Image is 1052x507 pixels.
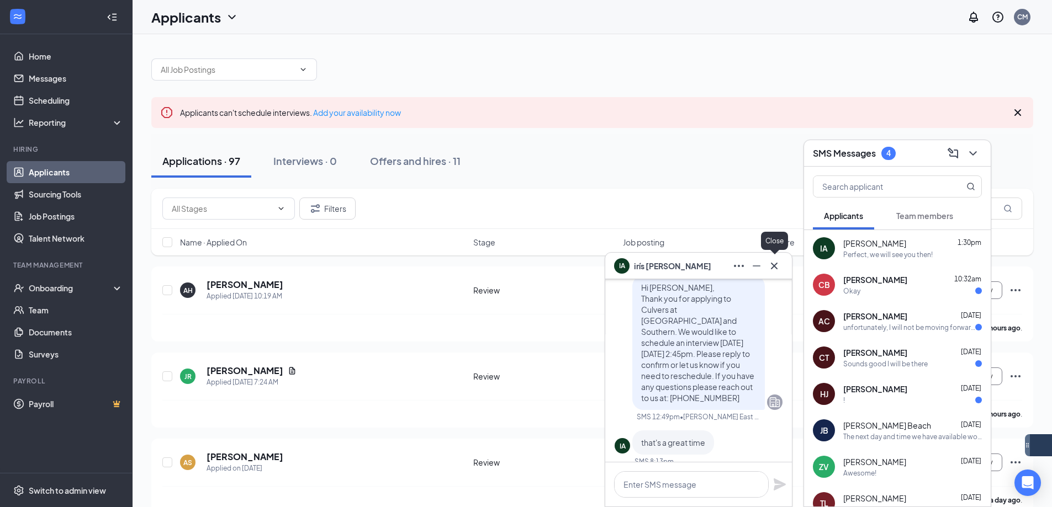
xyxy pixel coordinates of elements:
[1009,370,1022,383] svg: Ellipses
[843,383,907,394] span: [PERSON_NAME]
[13,376,121,386] div: Payroll
[1017,12,1028,22] div: CM
[29,485,106,496] div: Switch to admin view
[207,451,283,463] h5: [PERSON_NAME]
[13,282,24,293] svg: UserCheck
[1003,204,1012,213] svg: MagnifyingGlass
[183,286,193,295] div: AH
[944,145,962,162] button: ComposeMessage
[620,441,626,451] div: IA
[820,425,828,436] div: JB
[761,232,788,250] div: Close
[958,238,981,247] span: 1:30pm
[180,108,401,118] span: Applicants can't schedule interviews.
[29,205,123,227] a: Job Postings
[29,227,123,249] a: Talent Network
[183,458,192,467] div: AS
[180,237,247,248] span: Name · Applied On
[1014,469,1041,496] div: Open Intercom Messenger
[820,388,828,399] div: HJ
[768,396,781,409] svg: Company
[641,282,754,403] span: Hi [PERSON_NAME], Thank you for applying to Culvers at [GEOGRAPHIC_DATA] and Southern. We would l...
[29,67,123,89] a: Messages
[29,45,123,67] a: Home
[13,117,24,128] svg: Analysis
[273,154,337,168] div: Interviews · 0
[161,63,294,76] input: All Job Postings
[207,377,297,388] div: Applied [DATE] 7:24 AM
[13,485,24,496] svg: Settings
[947,147,960,160] svg: ComposeMessage
[984,324,1021,332] b: 3 hours ago
[29,282,114,293] div: Onboarding
[748,257,765,275] button: Minimize
[370,154,461,168] div: Offers and hires · 11
[961,384,981,392] span: [DATE]
[162,154,240,168] div: Applications · 97
[961,348,981,356] span: [DATE]
[964,145,982,162] button: ChevronDown
[29,89,123,111] a: Scheduling
[225,10,239,24] svg: ChevronDown
[29,161,123,183] a: Applicants
[1009,284,1022,297] svg: Ellipses
[886,148,891,158] div: 4
[843,323,975,332] div: unfortunately, I will not be moving forward in this process as I have already found a job best of...
[967,10,980,24] svg: Notifications
[1011,106,1024,119] svg: Cross
[634,260,711,272] span: irís [PERSON_NAME]
[623,237,664,248] span: Job posting
[843,274,907,285] span: [PERSON_NAME]
[990,496,1021,504] b: a day ago
[961,457,981,465] span: [DATE]
[966,147,980,160] svg: ChevronDown
[843,456,906,467] span: [PERSON_NAME]
[207,365,283,377] h5: [PERSON_NAME]
[765,257,783,275] button: Cross
[813,176,944,197] input: Search applicant
[299,65,308,74] svg: ChevronDown
[29,343,123,365] a: Surveys
[984,410,1021,418] b: 6 hours ago
[299,198,356,220] button: Filter Filters
[820,243,828,254] div: IA
[843,311,907,322] span: [PERSON_NAME]
[843,396,845,405] div: !
[824,211,863,221] span: Applicants
[313,108,401,118] a: Add your availability now
[277,204,286,213] svg: ChevronDown
[961,493,981,501] span: [DATE]
[473,285,616,296] div: Review
[843,238,906,249] span: [PERSON_NAME]
[29,393,123,415] a: PayrollCrown
[29,117,124,128] div: Reporting
[818,279,830,290] div: CB
[641,437,705,447] span: that's a great time
[473,237,495,248] span: Stage
[843,468,876,478] div: Awesome!
[843,286,860,296] div: Okay
[13,260,121,270] div: Team Management
[473,457,616,468] div: Review
[730,257,748,275] button: Ellipses
[29,299,123,321] a: Team
[732,259,746,273] svg: Ellipses
[773,478,786,491] svg: Plane
[819,352,829,363] div: CT
[896,211,953,221] span: Team members
[309,202,322,215] svg: Filter
[160,106,173,119] svg: Error
[172,202,272,215] input: All Stages
[207,279,283,291] h5: [PERSON_NAME]
[207,463,283,474] div: Applied on [DATE]
[13,145,121,154] div: Hiring
[151,8,221,26] h1: Applicants
[843,420,931,431] span: [PERSON_NAME] Beach
[288,366,297,375] svg: Document
[843,359,928,369] div: Sounds good I will be there
[12,11,23,22] svg: WorkstreamLogo
[680,412,763,421] span: • [PERSON_NAME] East Mesa Manager
[961,311,981,319] span: [DATE]
[966,182,975,191] svg: MagnifyingGlass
